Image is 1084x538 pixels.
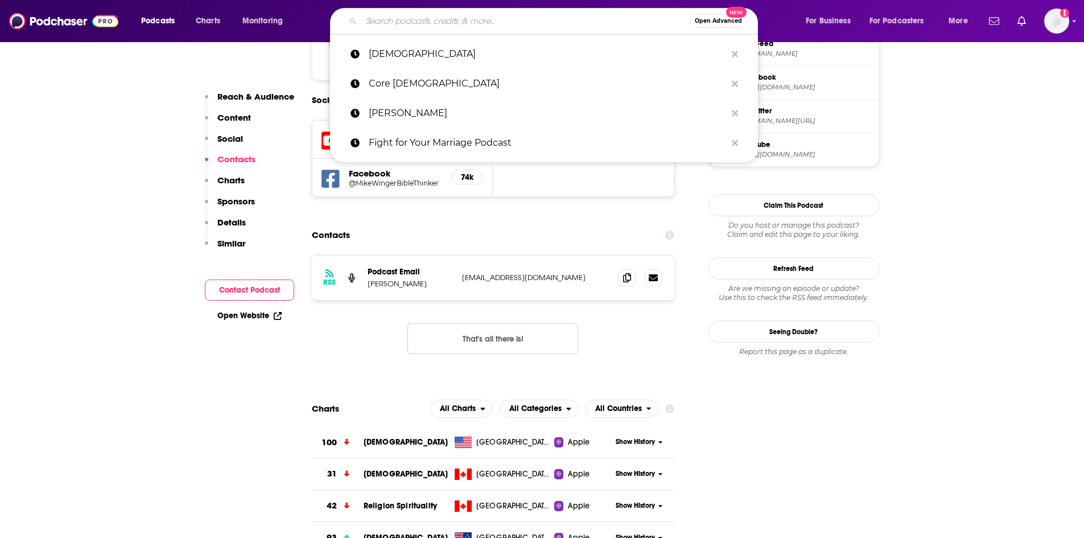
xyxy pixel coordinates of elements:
[1013,11,1031,31] a: Show notifications dropdown
[330,69,758,98] a: Core [DEMOGRAPHIC_DATA]
[568,437,590,448] span: Apple
[616,469,655,479] span: Show History
[708,257,879,280] button: Refresh Feed
[364,469,448,479] span: [DEMOGRAPHIC_DATA]
[312,490,364,521] a: 42
[361,12,690,30] input: Search podcasts, credits, & more...
[217,217,246,228] p: Details
[349,168,443,179] h5: Facebook
[869,13,924,29] span: For Podcasters
[430,400,493,418] h2: Platforms
[586,400,659,418] h2: Countries
[742,106,874,116] span: X/Twitter
[330,98,758,128] a: [PERSON_NAME]
[368,279,453,289] p: [PERSON_NAME]
[708,221,879,239] div: Claim and edit this page to your liking.
[554,437,612,448] a: Apple
[349,179,443,187] a: @MikeWingerBibleThinker
[595,405,642,413] span: All Countries
[708,221,879,230] span: Do you host or manage this podcast?
[714,37,874,61] a: RSS Feed[DOMAIN_NAME]
[616,437,655,447] span: Show History
[612,501,666,511] button: Show History
[742,117,874,125] span: twitter.com/MikeWingerii
[217,133,243,144] p: Social
[742,72,874,83] span: Facebook
[341,8,769,34] div: Search podcasts, credits, & more...
[742,50,874,58] span: feeds.castos.com
[205,133,243,154] button: Social
[509,405,562,413] span: All Categories
[217,91,294,102] p: Reach & Audience
[462,273,610,282] p: [EMAIL_ADDRESS][DOMAIN_NAME]
[9,10,118,32] img: Podchaser - Follow, Share and Rate Podcasts
[476,500,550,512] span: Canada
[708,321,879,343] a: Seeing Double?
[217,175,245,186] p: Charts
[205,154,255,175] button: Contacts
[205,112,251,133] button: Content
[323,278,336,287] h3: RSS
[205,238,245,259] button: Similar
[476,437,550,448] span: United States
[234,12,298,30] button: open menu
[862,12,941,30] button: open menu
[612,469,666,479] button: Show History
[205,217,246,238] button: Details
[806,13,851,29] span: For Business
[440,405,476,413] span: All Charts
[217,311,282,321] a: Open Website
[568,500,590,512] span: Apple
[330,39,758,69] a: [DEMOGRAPHIC_DATA]
[330,128,758,158] a: Fight for Your Marriage Podcast
[450,500,554,512] a: [GEOGRAPHIC_DATA]
[690,14,747,28] button: Open AdvancedNew
[461,173,473,182] h5: 74k
[217,112,251,123] p: Content
[188,12,227,30] a: Charts
[500,400,579,418] h2: Categories
[364,501,437,511] span: Religion Spirituality
[133,12,189,30] button: open menu
[586,400,659,418] button: open menu
[708,194,879,216] button: Claim This Podcast
[312,224,350,246] h2: Contacts
[798,12,865,30] button: open menu
[612,437,666,447] button: Show History
[984,11,1004,31] a: Show notifications dropdown
[726,7,747,18] span: New
[714,104,874,128] a: X/Twitter[DOMAIN_NAME][URL]
[369,128,726,158] p: Fight for Your Marriage Podcast
[369,69,726,98] p: Core Christianity
[941,12,982,30] button: open menu
[327,467,337,480] h3: 31
[205,175,245,196] button: Charts
[714,71,874,95] a: Facebook[URL][DOMAIN_NAME]
[554,500,612,512] a: Apple
[949,13,968,29] span: More
[368,267,453,277] p: Podcast Email
[312,89,341,111] h2: Socials
[312,403,339,414] h2: Charts
[500,400,579,418] button: open menu
[1044,9,1069,34] button: Show profile menu
[554,469,612,480] a: Apple
[364,437,448,447] a: [DEMOGRAPHIC_DATA]
[205,196,255,217] button: Sponsors
[708,284,879,302] div: Are we missing an episode or update? Use this to check the RSS feed immediately.
[450,437,554,448] a: [GEOGRAPHIC_DATA]
[205,91,294,112] button: Reach & Audience
[217,154,255,165] p: Contacts
[695,18,742,24] span: Open Advanced
[205,280,294,301] button: Contact Podcast
[369,98,726,128] p: Tim Challies
[312,427,364,458] a: 100
[1044,9,1069,34] span: Logged in as luilaking
[742,39,874,49] span: RSS Feed
[407,323,578,354] button: Nothing here.
[1060,9,1069,18] svg: Add a profile image
[616,501,655,511] span: Show History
